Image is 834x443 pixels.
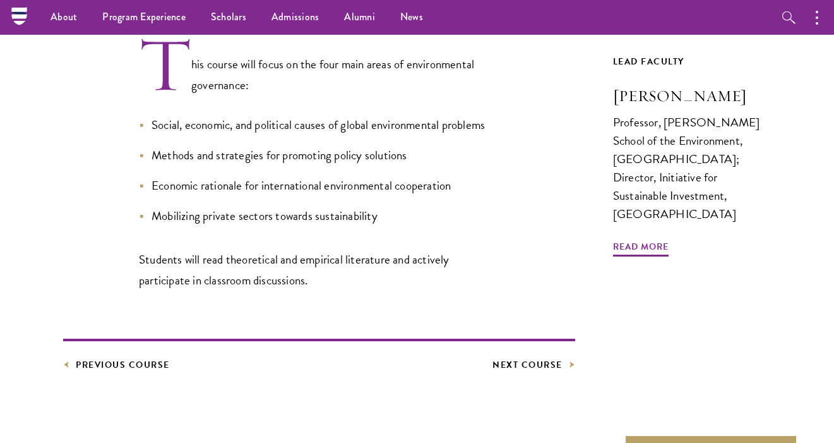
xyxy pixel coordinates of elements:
div: Lead Faculty [613,54,771,70]
p: This course will focus on the four main areas of environmental governance: [139,35,499,95]
span: Read More [613,239,669,258]
a: Next Course [492,357,575,373]
a: Previous Course [63,357,170,373]
h3: [PERSON_NAME] [613,85,771,107]
div: Professor, [PERSON_NAME] School of the Environment, [GEOGRAPHIC_DATA]; Director, Initiative for S... [613,113,771,223]
li: Economic rationale for international environmental cooperation [139,176,499,195]
li: Mobilizing private sectors towards sustainability [139,207,499,225]
p: Students will read theoretical and empirical literature and actively participate in classroom dis... [139,249,499,291]
a: Lead Faculty [PERSON_NAME] Professor, [PERSON_NAME] School of the Environment, [GEOGRAPHIC_DATA];... [613,54,771,248]
li: Social, economic, and political causes of global environmental problems [139,116,499,134]
li: Methods and strategies for promoting policy solutions [139,146,499,164]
